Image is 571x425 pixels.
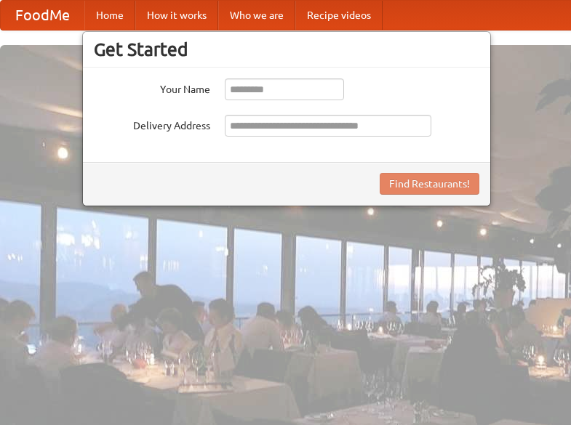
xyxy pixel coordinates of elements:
[84,1,135,30] a: Home
[135,1,218,30] a: How it works
[1,1,84,30] a: FoodMe
[94,115,210,133] label: Delivery Address
[380,173,479,195] button: Find Restaurants!
[94,78,210,97] label: Your Name
[295,1,383,30] a: Recipe videos
[94,39,479,60] h3: Get Started
[218,1,295,30] a: Who we are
